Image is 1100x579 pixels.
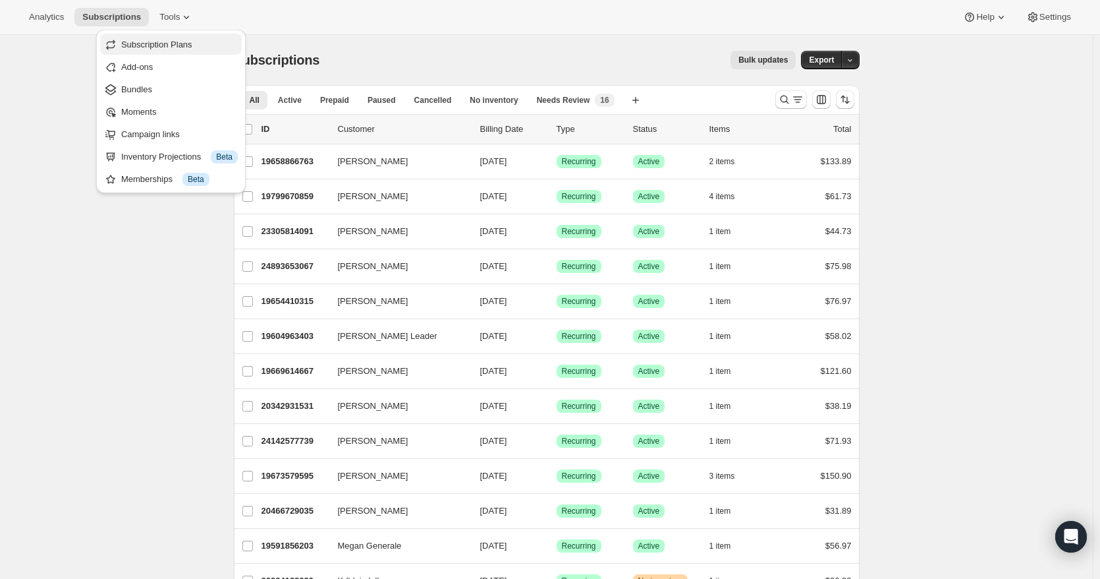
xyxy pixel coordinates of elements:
[709,397,746,415] button: 1 item
[121,173,238,186] div: Memberships
[709,152,750,171] button: 2 items
[100,56,242,77] button: Add-ons
[709,467,750,485] button: 3 items
[261,222,852,241] div: 23305814091[PERSON_NAME][DATE]SuccessRecurringSuccessActive1 item$44.73
[261,123,852,136] div: IDCustomerBilling DateTypeStatusItemsTotal
[825,261,852,271] span: $75.98
[338,295,408,308] span: [PERSON_NAME]
[633,123,699,136] p: Status
[709,292,746,311] button: 1 item
[709,432,746,450] button: 1 item
[261,257,852,276] div: 24893653067[PERSON_NAME][DATE]SuccessRecurringSuccessActive1 item$75.98
[562,261,596,272] span: Recurring
[812,90,831,109] button: Customize table column order and visibility
[480,366,507,376] span: [DATE]
[709,296,731,307] span: 1 item
[562,436,596,446] span: Recurring
[480,401,507,411] span: [DATE]
[368,95,396,106] span: Paused
[638,226,660,237] span: Active
[801,51,842,69] button: Export
[330,501,462,522] button: [PERSON_NAME]
[825,401,852,411] span: $38.19
[1039,12,1071,22] span: Settings
[216,152,233,162] span: Beta
[338,435,408,448] span: [PERSON_NAME]
[638,506,660,516] span: Active
[100,168,242,189] button: Memberships
[121,107,156,117] span: Moments
[121,40,192,49] span: Subscription Plans
[709,502,746,520] button: 1 item
[833,123,851,136] p: Total
[480,471,507,481] span: [DATE]
[330,151,462,172] button: [PERSON_NAME]
[709,331,731,342] span: 1 item
[638,261,660,272] span: Active
[338,260,408,273] span: [PERSON_NAME]
[480,191,507,201] span: [DATE]
[480,541,507,551] span: [DATE]
[338,470,408,483] span: [PERSON_NAME]
[625,91,646,109] button: Create new view
[100,78,242,100] button: Bundles
[261,432,852,450] div: 24142577739[PERSON_NAME][DATE]SuccessRecurringSuccessActive1 item$71.93
[330,466,462,487] button: [PERSON_NAME]
[261,470,327,483] p: 19673579595
[261,502,852,520] div: 20466729035[PERSON_NAME][DATE]SuccessRecurringSuccessActive1 item$31.89
[825,331,852,341] span: $58.02
[261,435,327,448] p: 24142577739
[330,291,462,312] button: [PERSON_NAME]
[537,95,590,106] span: Needs Review
[261,123,327,136] p: ID
[557,123,622,136] div: Type
[330,361,462,382] button: [PERSON_NAME]
[261,292,852,311] div: 19654410315[PERSON_NAME][DATE]SuccessRecurringSuccessActive1 item$76.97
[638,156,660,167] span: Active
[338,123,470,136] p: Customer
[159,12,180,22] span: Tools
[730,51,796,69] button: Bulk updates
[709,362,746,381] button: 1 item
[480,261,507,271] span: [DATE]
[121,84,152,94] span: Bundles
[261,400,327,413] p: 20342931531
[261,187,852,206] div: 19799670859[PERSON_NAME][DATE]SuccessRecurringSuccessActive4 items$61.73
[638,331,660,342] span: Active
[480,226,507,236] span: [DATE]
[261,362,852,381] div: 19669614667[PERSON_NAME][DATE]SuccessRecurringSuccessActive1 item$121.60
[261,155,327,168] p: 19658866763
[709,261,731,272] span: 1 item
[638,541,660,551] span: Active
[100,146,242,167] button: Inventory Projections
[709,327,746,346] button: 1 item
[709,226,731,237] span: 1 item
[100,34,242,55] button: Subscription Plans
[234,53,320,67] span: Subscriptions
[330,221,462,242] button: [PERSON_NAME]
[825,506,852,516] span: $31.89
[261,504,327,518] p: 20466729035
[775,90,807,109] button: Search and filter results
[709,156,735,167] span: 2 items
[261,365,327,378] p: 19669614667
[809,55,834,65] span: Export
[330,431,462,452] button: [PERSON_NAME]
[330,256,462,277] button: [PERSON_NAME]
[261,330,327,343] p: 19604963403
[709,506,731,516] span: 1 item
[338,400,408,413] span: [PERSON_NAME]
[638,401,660,411] span: Active
[709,366,731,377] span: 1 item
[480,296,507,306] span: [DATE]
[976,12,994,22] span: Help
[562,156,596,167] span: Recurring
[738,55,788,65] span: Bulk updates
[600,95,609,106] span: 16
[825,541,852,551] span: $56.97
[121,129,180,139] span: Campaign links
[825,226,852,236] span: $44.73
[709,257,746,276] button: 1 item
[562,366,596,377] span: Recurring
[480,331,507,341] span: [DATE]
